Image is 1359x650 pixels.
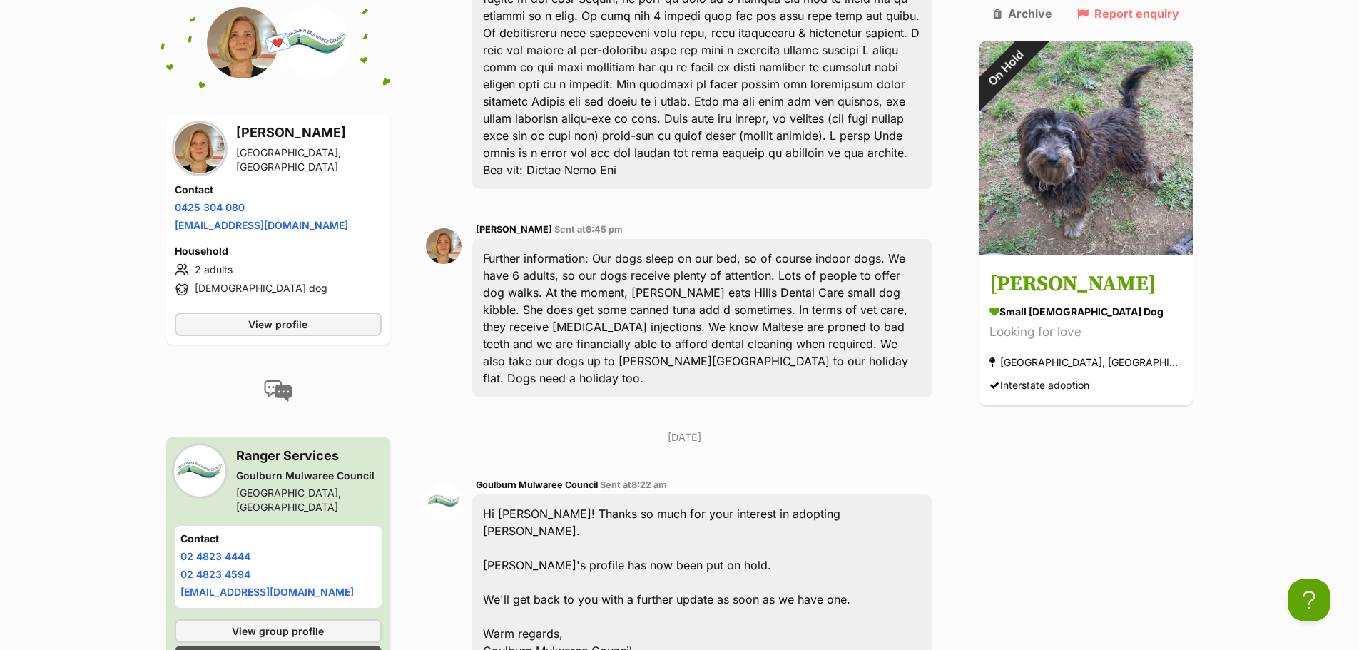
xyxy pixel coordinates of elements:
[1077,7,1179,20] a: Report enquiry
[1288,579,1330,621] iframe: Help Scout Beacon - Open
[586,224,623,235] span: 6:45 pm
[175,313,382,336] a: View profile
[989,269,1182,301] h3: [PERSON_NAME]
[554,224,623,235] span: Sent at
[180,550,250,562] a: 02 4823 4444
[232,624,324,639] span: View group profile
[236,123,382,143] h3: [PERSON_NAME]
[264,380,292,402] img: conversation-icon-4a6f8262b818ee0b60e3300018af0b2d0b884aa5de6e9bcb8d3d4eeb1a70a7c4.svg
[989,376,1089,395] div: Interstate adoption
[426,228,462,264] img: Allison Yurkowski profile pic
[175,123,225,173] img: Allison Yurkowski profile pic
[979,258,1193,406] a: [PERSON_NAME] small [DEMOGRAPHIC_DATA] Dog Looking for love [GEOGRAPHIC_DATA], [GEOGRAPHIC_DATA] ...
[631,479,667,490] span: 8:22 am
[476,224,552,235] span: [PERSON_NAME]
[426,484,462,519] img: Goulburn Mulwaree Council profile pic
[472,239,933,397] div: Further information: Our dogs sleep on our bed, so of course indoor dogs. We have 6 adults, so ou...
[236,469,382,483] div: Goulburn Mulwaree Council
[278,7,350,78] img: Goulburn Mulwaree Council profile pic
[175,219,348,231] a: [EMAIL_ADDRESS][DOMAIN_NAME]
[236,446,382,466] h3: Ranger Services
[979,41,1193,255] img: Greg
[979,244,1193,258] a: On Hold
[175,183,382,197] h4: Contact
[476,479,598,490] span: Goulburn Mulwaree Council
[175,619,382,643] a: View group profile
[993,7,1052,20] a: Archive
[248,317,307,332] span: View profile
[180,532,376,546] h4: Contact
[180,568,250,580] a: 02 4823 4594
[426,430,944,445] p: [DATE]
[175,281,382,298] li: [DEMOGRAPHIC_DATA] dog
[175,261,382,278] li: 2 adults
[262,28,294,59] span: 💌
[207,7,278,78] img: Allison Yurkowski profile pic
[175,244,382,258] h4: Household
[180,586,354,598] a: [EMAIL_ADDRESS][DOMAIN_NAME]
[236,486,382,514] div: [GEOGRAPHIC_DATA], [GEOGRAPHIC_DATA]
[960,22,1052,115] div: On Hold
[175,201,245,213] a: 0425 304 080
[989,353,1182,372] div: [GEOGRAPHIC_DATA], [GEOGRAPHIC_DATA]
[600,479,667,490] span: Sent at
[989,305,1182,320] div: small [DEMOGRAPHIC_DATA] Dog
[175,446,225,496] img: Goulburn Mulwaree Council profile pic
[236,146,382,174] div: [GEOGRAPHIC_DATA], [GEOGRAPHIC_DATA]
[989,323,1182,342] div: Looking for love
